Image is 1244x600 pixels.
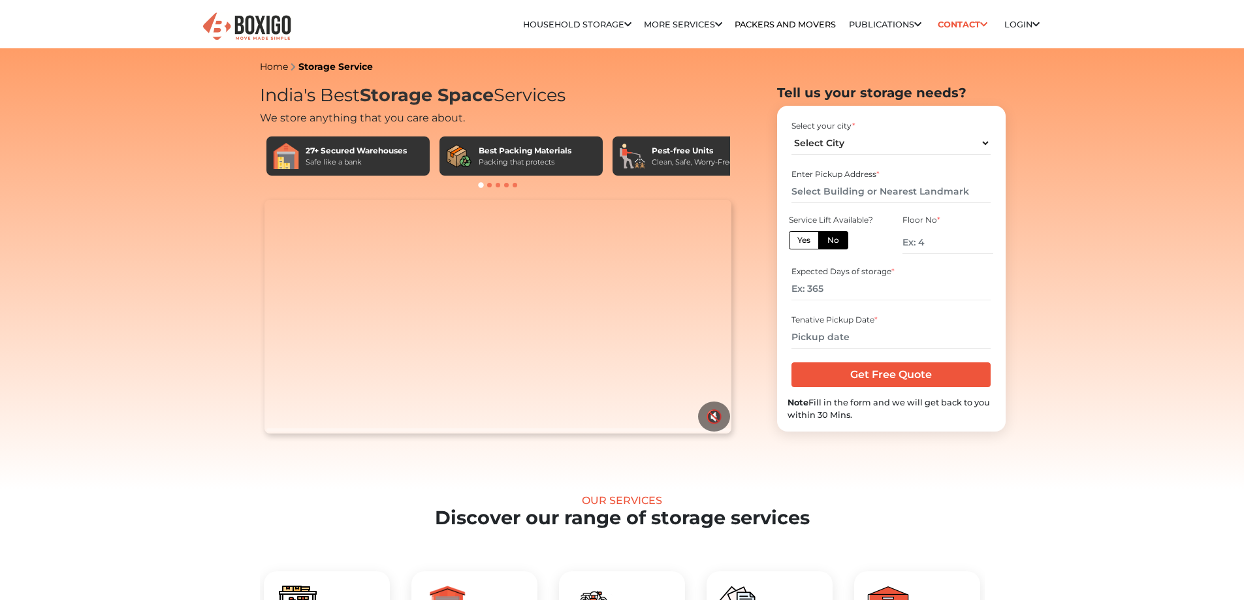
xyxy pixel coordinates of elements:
[652,145,734,157] div: Pest-free Units
[902,231,993,254] input: Ex: 4
[934,14,992,35] a: Contact
[306,145,407,157] div: 27+ Secured Warehouses
[789,231,819,249] label: Yes
[273,143,299,169] img: 27+ Secured Warehouses
[306,157,407,168] div: Safe like a bank
[791,120,991,132] div: Select your city
[1004,20,1040,29] a: Login
[849,20,921,29] a: Publications
[791,266,991,277] div: Expected Days of storage
[698,402,730,432] button: 🔇
[50,507,1194,529] h2: Discover our range of storage services
[360,84,494,106] span: Storage Space
[652,157,734,168] div: Clean, Safe, Worry-Free
[298,61,373,72] a: Storage Service
[446,143,472,169] img: Best Packing Materials
[264,200,731,434] video: Your browser does not support the video tag.
[260,112,465,124] span: We store anything that you care about.
[788,398,808,407] b: Note
[791,326,991,349] input: Pickup date
[201,11,293,43] img: Boxigo
[791,277,991,300] input: Ex: 365
[619,143,645,169] img: Pest-free Units
[791,180,991,203] input: Select Building or Nearest Landmark
[735,20,836,29] a: Packers and Movers
[260,61,288,72] a: Home
[791,362,991,387] input: Get Free Quote
[777,85,1006,101] h2: Tell us your storage needs?
[523,20,631,29] a: Household Storage
[791,168,991,180] div: Enter Pickup Address
[260,85,737,106] h1: India's Best Services
[791,314,991,326] div: Tenative Pickup Date
[788,396,995,421] div: Fill in the form and we will get back to you within 30 Mins.
[644,20,722,29] a: More services
[50,494,1194,507] div: Our Services
[479,157,571,168] div: Packing that protects
[818,231,848,249] label: No
[789,214,879,226] div: Service Lift Available?
[479,145,571,157] div: Best Packing Materials
[902,214,993,226] div: Floor No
